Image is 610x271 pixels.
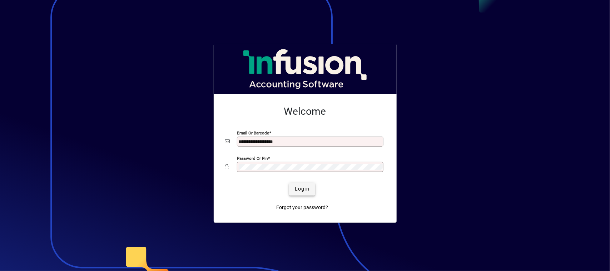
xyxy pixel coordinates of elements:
a: Forgot your password? [273,201,331,214]
span: Forgot your password? [276,204,328,211]
span: Login [295,185,309,193]
mat-label: Email or Barcode [237,130,269,135]
mat-label: Password or Pin [237,156,268,161]
h2: Welcome [225,105,385,118]
button: Login [289,183,315,196]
